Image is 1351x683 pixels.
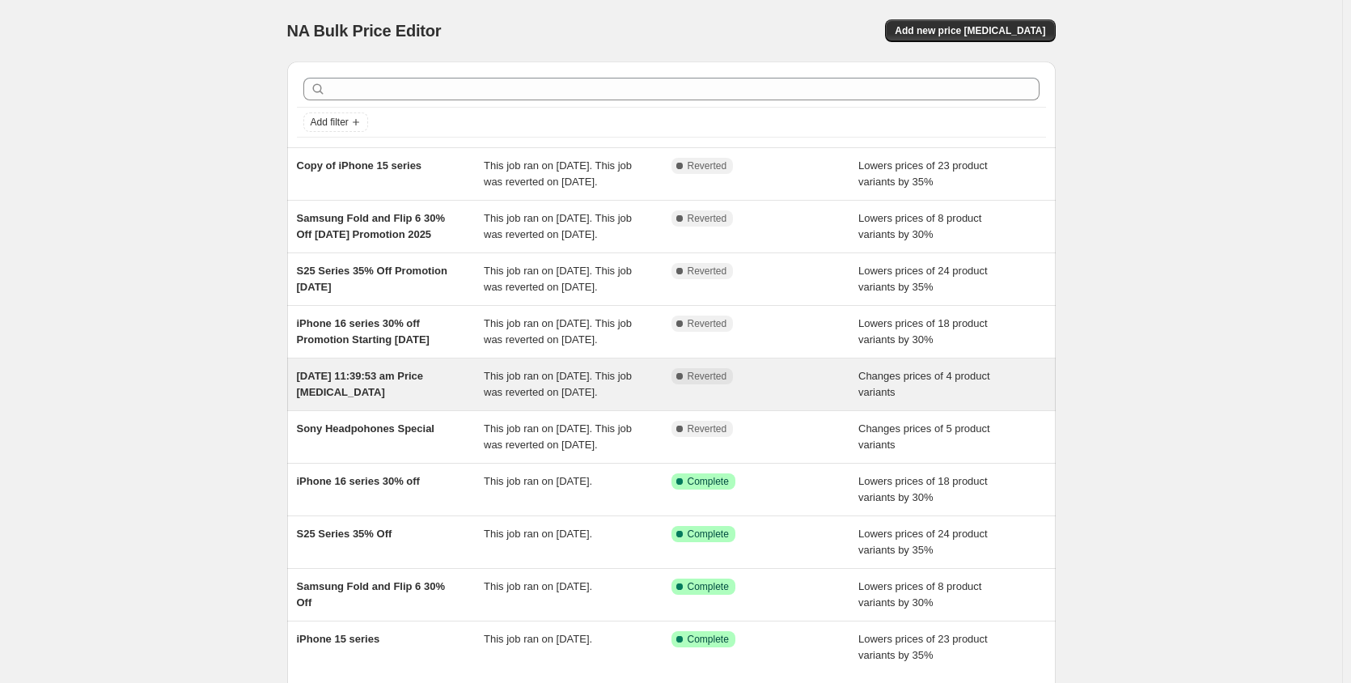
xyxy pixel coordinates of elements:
span: Add new price [MEDICAL_DATA] [895,24,1045,37]
span: This job ran on [DATE]. This job was reverted on [DATE]. [484,370,632,398]
span: Changes prices of 5 product variants [858,422,990,451]
span: Complete [688,528,729,541]
span: This job ran on [DATE]. This job was reverted on [DATE]. [484,159,632,188]
span: Samsung Fold and Flip 6 30% Off [DATE] Promotion 2025 [297,212,445,240]
span: This job ran on [DATE]. This job was reverted on [DATE]. [484,422,632,451]
span: This job ran on [DATE]. This job was reverted on [DATE]. [484,317,632,346]
span: Lowers prices of 8 product variants by 30% [858,212,981,240]
span: Reverted [688,317,727,330]
span: This job ran on [DATE]. [484,633,592,645]
span: S25 Series 35% Off [297,528,392,540]
button: Add filter [303,112,368,132]
span: Lowers prices of 18 product variants by 30% [858,475,988,503]
span: iPhone 16 series 30% off Promotion Starting [DATE] [297,317,430,346]
span: This job ran on [DATE]. [484,528,592,540]
span: iPhone 16 series 30% off [297,475,420,487]
span: Complete [688,580,729,593]
span: Lowers prices of 23 product variants by 35% [858,633,988,661]
span: iPhone 15 series [297,633,380,645]
button: Add new price [MEDICAL_DATA] [885,19,1055,42]
span: Changes prices of 4 product variants [858,370,990,398]
span: Reverted [688,212,727,225]
span: Lowers prices of 18 product variants by 30% [858,317,988,346]
span: [DATE] 11:39:53 am Price [MEDICAL_DATA] [297,370,424,398]
span: Copy of iPhone 15 series [297,159,422,172]
span: Samsung Fold and Flip 6 30% Off [297,580,445,609]
span: This job ran on [DATE]. [484,475,592,487]
span: Complete [688,633,729,646]
span: Lowers prices of 24 product variants by 35% [858,528,988,556]
span: Reverted [688,370,727,383]
span: This job ran on [DATE]. This job was reverted on [DATE]. [484,265,632,293]
span: Reverted [688,159,727,172]
span: Complete [688,475,729,488]
span: This job ran on [DATE]. This job was reverted on [DATE]. [484,212,632,240]
span: Add filter [311,116,349,129]
span: Reverted [688,265,727,278]
span: Lowers prices of 23 product variants by 35% [858,159,988,188]
span: Reverted [688,422,727,435]
span: Sony Headpohones Special [297,422,435,435]
span: S25 Series 35% Off Promotion [DATE] [297,265,447,293]
span: Lowers prices of 24 product variants by 35% [858,265,988,293]
span: This job ran on [DATE]. [484,580,592,592]
span: Lowers prices of 8 product variants by 30% [858,580,981,609]
span: NA Bulk Price Editor [287,22,442,40]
